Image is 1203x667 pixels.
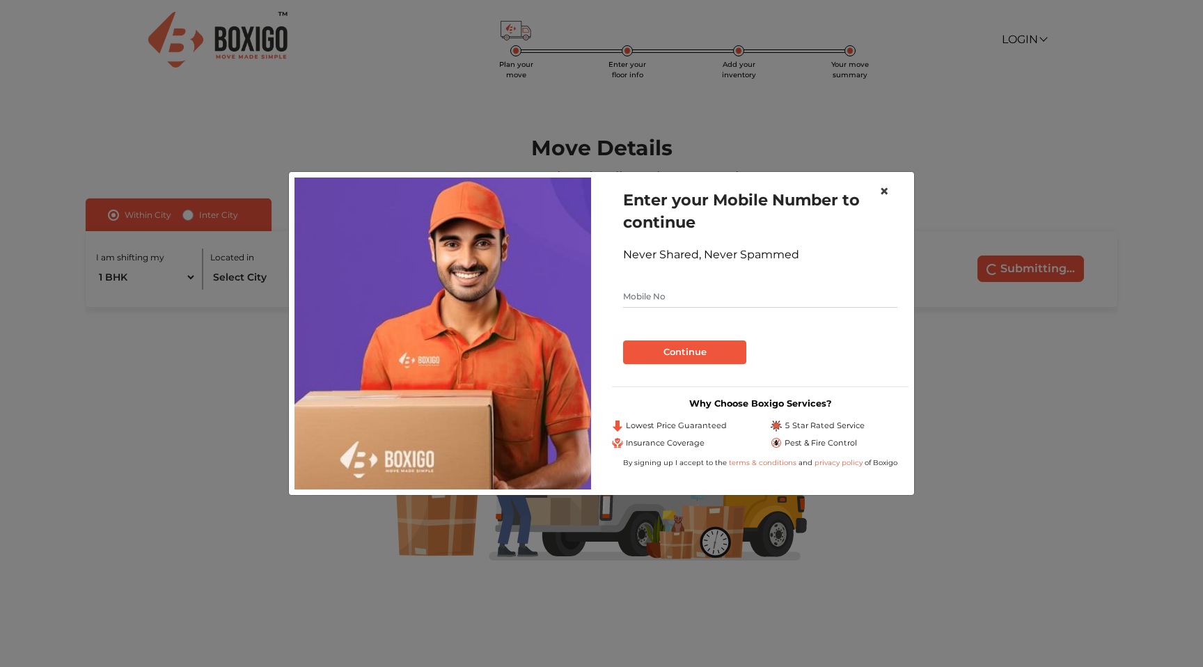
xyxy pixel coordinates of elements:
[626,420,727,432] span: Lowest Price Guaranteed
[623,340,746,364] button: Continue
[612,457,909,468] div: By signing up I accept to the and of Boxigo
[785,420,865,432] span: 5 Star Rated Service
[623,189,897,233] h1: Enter your Mobile Number to continue
[879,181,889,201] span: ×
[868,172,900,211] button: Close
[785,437,857,449] span: Pest & Fire Control
[626,437,705,449] span: Insurance Coverage
[729,458,799,467] a: terms & conditions
[294,178,591,489] img: relocation-img
[812,458,865,467] a: privacy policy
[623,285,897,308] input: Mobile No
[612,398,909,409] h3: Why Choose Boxigo Services?
[623,246,897,263] div: Never Shared, Never Spammed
